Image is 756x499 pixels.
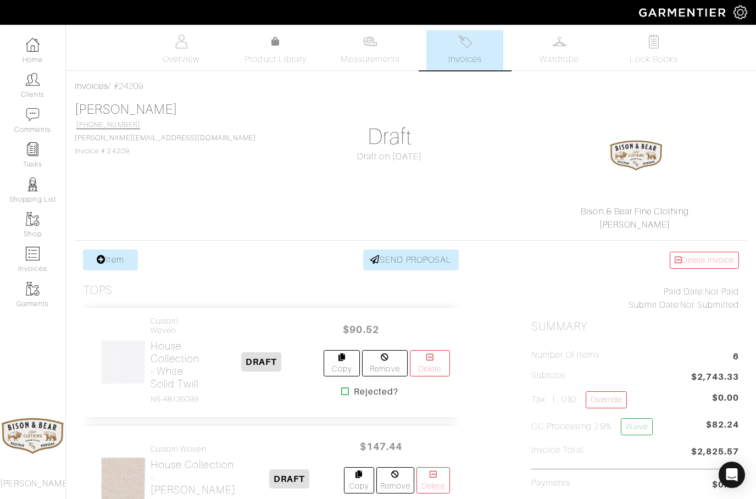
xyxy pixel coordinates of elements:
[363,35,377,48] img: measurements-466bbee1fd09ba9460f595b01e5d73f9e2bff037440d3c8f018324cb6cdf7a4a.svg
[151,395,200,404] h4: N6-48135099
[553,35,566,48] img: wardrobe-487a4870c1b7c33e795ec22d11cfc2ed9d08956e64fb3008fe2437562e282088.svg
[629,300,681,310] span: Submit Date:
[363,249,459,270] a: SEND PROPOSAL
[531,320,739,334] h2: Summary
[26,282,40,296] img: garments-icon-b7da505a4dc4fd61783c78ac3ca0ef83fa9d6f193b1c9dc38574b1d14d53ca28.png
[26,142,40,156] img: reminder-icon-8004d30b9f0a5d33ae49ab947aed9ed385cf756f9e5892f1edd6e32f2345188e.png
[151,340,200,390] h2: House Collection - White Solid Twill
[354,385,398,398] strong: Rejected?
[630,53,679,66] span: Look Books
[531,445,583,456] h5: Invoice Total
[362,350,408,376] a: Remove
[348,435,414,458] span: $147.44
[26,38,40,52] img: dashboard-icon-dbcd8f5a0b271acd01030246c82b418ddd0df26cd7fceb0bd07c9910d44c42f6.png
[286,124,493,150] h1: Draft
[26,247,40,260] img: orders-icon-0abe47150d42831381b5fb84f609e132dff9fe21cb692f30cb5eec754e2cba89.png
[531,350,599,361] h5: Number of Items
[332,30,409,70] a: Measurements
[531,285,739,312] div: Not Paid Not Submitted
[244,53,307,66] span: Product Library
[448,53,482,66] span: Invoices
[633,3,733,22] img: garmentier-logo-header-white-b43fb05a5012e4ada735d5af1a66efaba907eab6374d6393d1fbf88cb4ef424d.png
[75,121,256,155] span: Invoice # 24209
[733,350,739,365] span: 6
[733,5,747,19] img: gear-icon-white-bd11855cb880d31180b6d7d6211b90ccbf57a29d726f0c71d8c61bd08dd39cc2.png
[719,462,745,488] div: Open Intercom Messenger
[26,178,40,191] img: stylists-icon-eb353228a002819b7ec25b43dbf5f0378dd9e0616d9560372ff212230b889e62.png
[151,317,200,335] h4: Custom Woven
[691,445,739,460] span: $2,825.57
[151,445,236,454] h4: Custom Woven
[344,467,375,494] a: Copy
[599,220,671,230] a: [PERSON_NAME]
[75,102,177,117] a: [PERSON_NAME]
[83,284,113,297] h3: Tops
[75,134,256,142] a: [PERSON_NAME][EMAIL_ADDRESS][DOMAIN_NAME]
[328,318,394,341] span: $90.52
[691,370,739,385] span: $2,743.33
[341,53,401,66] span: Measurements
[26,108,40,121] img: comment-icon-a0a6a9ef722e966f86d9cbdc48e553b5cf19dbc54f86b18d962a5391bc8f6eb6.png
[83,249,138,270] a: Item
[324,350,360,376] a: Copy
[151,458,236,496] h2: House Collection - [PERSON_NAME]
[458,35,472,48] img: orders-27d20c2124de7fd6de4e0e44c1d41de31381a507db9b33961299e4e07d508b8c.svg
[410,350,450,376] a: Delete
[706,418,739,440] span: $82.24
[426,30,503,70] a: Invoices
[26,212,40,226] img: garments-icon-b7da505a4dc4fd61783c78ac3ca0ef83fa9d6f193b1c9dc38574b1d14d53ca28.png
[376,467,414,494] a: Remove
[151,317,200,404] a: Custom Woven House Collection - White Solid Twill N6-48135099
[237,35,314,66] a: Product Library
[615,30,692,70] a: Look Books
[531,391,627,408] h5: Tax ( : 0%)
[670,252,739,269] a: Delete Invoice
[143,30,220,70] a: Overview
[712,478,739,491] span: $0.00
[712,391,739,404] span: $0.00
[75,80,747,93] div: / #24209
[586,391,627,408] a: Override
[75,81,108,91] a: Invoices
[174,35,188,48] img: basicinfo-40fd8af6dae0f16599ec9e87c0ef1c0a1fdea2edbe929e3d69a839185d80c458.svg
[647,35,661,48] img: todo-9ac3debb85659649dc8f770b8b6100bb5dab4b48dedcbae339e5042a72dfd3cc.svg
[286,150,493,163] div: Draft on [DATE]
[531,418,653,435] h5: CC Processing 2.9%
[581,207,688,217] a: Bison & Bear Fine Clothing
[621,418,653,435] a: Waive
[664,287,705,297] span: Paid Date:
[241,352,281,372] span: DRAFT
[521,30,598,70] a: Wardrobe
[100,339,146,385] img: XbxPtCLPfzmdDo93VRTqWAQk
[531,478,570,489] h5: Payments
[416,467,450,494] a: Delete
[269,469,309,489] span: DRAFT
[163,53,199,66] span: Overview
[26,73,40,86] img: clients-icon-6bae9207a08558b7cb47a8932f037763ab4055f8c8b6bfacd5dc20c3e0201464.png
[609,128,664,183] img: 1yXh2HH4tuYUbdo6fnAe5gAv.png
[540,53,579,66] span: Wardrobe
[531,370,565,381] h5: Subtotal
